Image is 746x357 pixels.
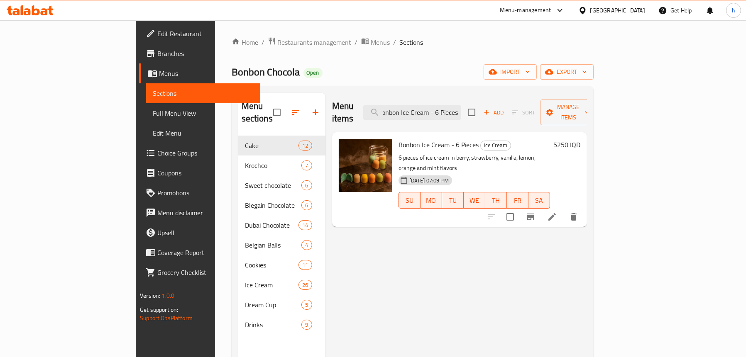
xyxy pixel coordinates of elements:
div: Cookies [245,260,299,270]
div: Ice Cream [480,141,511,151]
span: Select section first [507,106,541,119]
a: Edit menu item [547,212,557,222]
span: TH [489,194,504,206]
p: 6 pieces of ice cream in berry, strawberry, vanilla, lemon, orange and mint flavors [399,153,550,173]
span: 1.0.0 [161,290,174,301]
span: Belgian Balls [245,240,302,250]
li: / [394,37,396,47]
span: Krochco [245,160,302,170]
div: [GEOGRAPHIC_DATA] [590,6,645,15]
span: WE [467,194,482,206]
a: Branches [139,44,260,63]
span: Manage items [547,102,589,123]
span: SA [532,194,547,206]
span: Sections [400,37,423,47]
div: Cookies11 [238,255,325,275]
span: Select section [463,104,480,121]
a: Grocery Checklist [139,262,260,282]
div: items [298,220,312,230]
div: Dream Cup [245,300,302,310]
div: items [301,240,312,250]
div: Dream Cup5 [238,295,325,315]
div: Drinks9 [238,315,325,335]
span: h [732,6,735,15]
a: Menus [361,37,390,48]
div: Belgian Balls4 [238,235,325,255]
span: Restaurants management [278,37,352,47]
div: Blegain Chocolate6 [238,195,325,215]
span: 9 [302,321,311,329]
a: Edit Restaurant [139,24,260,44]
span: Select to update [501,208,519,226]
div: items [301,180,312,190]
span: Ice Cream [245,280,299,290]
button: SU [399,192,421,209]
a: Support.OpsPlatform [140,313,193,323]
div: items [298,141,312,151]
div: items [301,200,312,210]
button: Add [480,106,507,119]
span: Select all sections [268,104,286,121]
div: items [298,260,312,270]
span: Bonbon Ice Cream - 6 Pieces [399,138,479,151]
button: WE [464,192,485,209]
button: import [484,64,537,80]
span: Version: [140,290,160,301]
span: Open [303,69,323,76]
button: MO [421,192,442,209]
button: export [540,64,594,80]
span: FR [510,194,525,206]
button: SA [528,192,550,209]
span: 11 [299,261,311,269]
span: Edit Restaurant [157,29,254,39]
span: Full Menu View [153,108,254,118]
li: / [262,37,264,47]
span: [DATE] 07:09 PM [406,177,452,185]
span: Grocery Checklist [157,267,254,277]
span: Menu disclaimer [157,208,254,218]
span: 26 [299,281,311,289]
span: Branches [157,49,254,58]
span: MO [424,194,439,206]
span: Blegain Chocolate [245,200,302,210]
button: Manage items [541,100,596,125]
span: Edit Menu [153,128,254,138]
span: Drinks [245,320,302,330]
h6: 5250 IQD [553,139,580,151]
img: Bonbon Ice Cream - 6 Pieces [339,139,392,192]
div: Menu-management [500,5,551,15]
input: search [363,105,461,120]
a: Promotions [139,183,260,203]
span: Sort sections [286,102,306,122]
button: TH [485,192,507,209]
span: TU [445,194,460,206]
span: Coupons [157,168,254,178]
a: Restaurants management [268,37,352,48]
div: Sweet chocolate6 [238,175,325,195]
button: Branch-specific-item [521,207,541,227]
span: Dubai Chocolate [245,220,299,230]
div: Sweet chocolate [245,180,302,190]
span: Choice Groups [157,148,254,158]
button: TU [442,192,464,209]
span: Get support on: [140,304,178,315]
span: 5 [302,301,311,309]
a: Sections [146,83,260,103]
div: items [301,160,312,170]
div: Dubai Chocolate14 [238,215,325,235]
span: 6 [302,182,311,189]
span: Add [482,108,505,117]
button: delete [564,207,584,227]
a: Edit Menu [146,123,260,143]
div: Krochco7 [238,155,325,175]
div: Ice Cream26 [238,275,325,295]
div: Cake [245,141,299,151]
div: Open [303,68,323,78]
span: Upsell [157,228,254,238]
span: 7 [302,162,311,170]
a: Upsell [139,223,260,243]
